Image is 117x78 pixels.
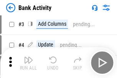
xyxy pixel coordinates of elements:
div: pending... [60,42,82,48]
div: Update [36,40,55,50]
span: # 4 [18,42,24,48]
img: Back [6,3,15,12]
img: Support [92,5,98,11]
img: Settings menu [102,3,111,12]
span: # 3 [18,21,24,27]
div: pending... [73,22,95,27]
div: Bank Activity [18,4,51,12]
div: Add Columns [36,20,68,29]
